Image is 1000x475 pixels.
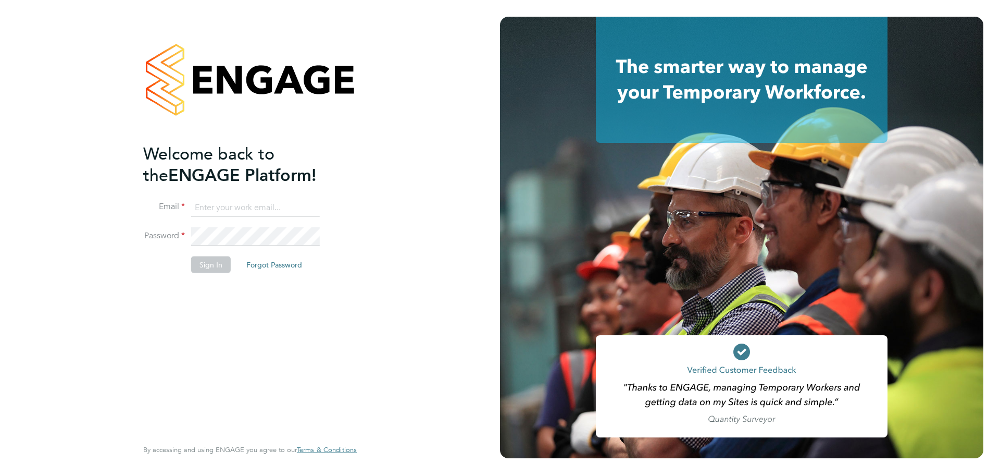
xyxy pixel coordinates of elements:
button: Forgot Password [238,257,310,273]
span: By accessing and using ENGAGE you agree to our [143,445,357,454]
label: Password [143,230,185,241]
span: Welcome back to the [143,143,274,185]
label: Email [143,201,185,212]
button: Sign In [191,257,231,273]
a: Terms & Conditions [297,446,357,454]
input: Enter your work email... [191,198,320,217]
h2: ENGAGE Platform! [143,143,346,186]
